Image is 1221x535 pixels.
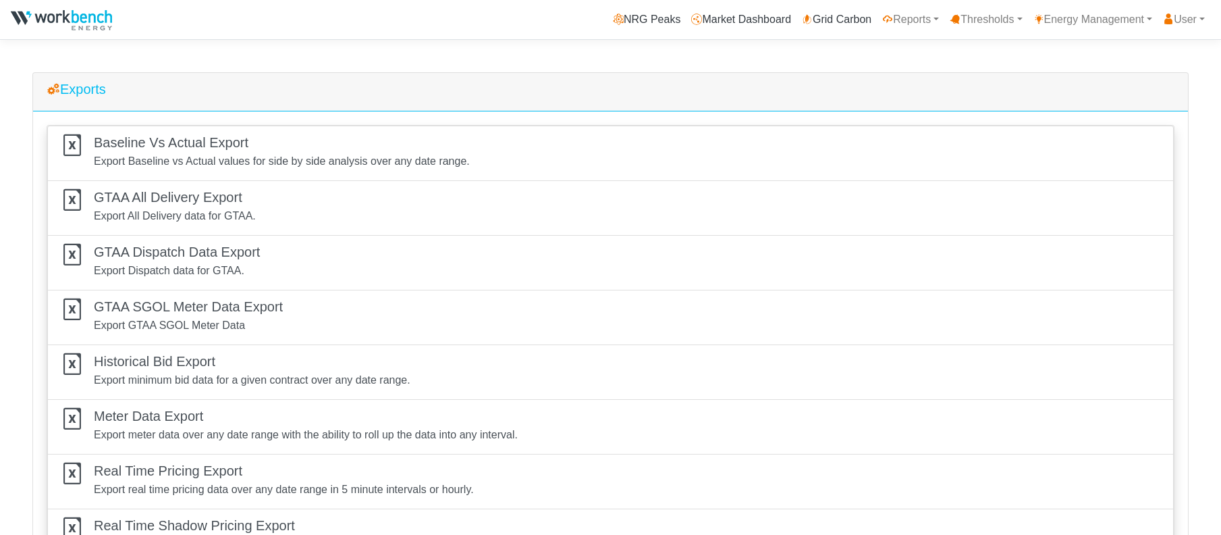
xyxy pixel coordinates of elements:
h5: GTAA Dispatch Data Export [94,244,260,260]
p: Export Dispatch data for GTAA. [94,263,260,279]
a: Market Dashboard [686,6,796,33]
p: Export Baseline vs Actual values for side by side analysis over any date range. [94,153,470,170]
a: GTAA SGOL Meter Data Export Export GTAA SGOL Meter Data [47,290,1174,345]
p: Export GTAA SGOL Meter Data [94,317,283,334]
a: Historical Bid Export Export minimum bid data for a given contract over any date range. [47,345,1174,400]
img: NRGPeaks.png [11,10,112,30]
p: Export All Delivery data for GTAA. [94,208,256,224]
a: GTAA Dispatch Data Export Export Dispatch data for GTAA. [47,235,1174,290]
a: GTAA All Delivery Export Export All Delivery data for GTAA. [47,180,1174,236]
h5: Historical Bid Export [94,353,410,370]
h5: Meter Data Export [94,408,518,424]
p: Export real time pricing data over any date range in 5 minute intervals or hourly. [94,482,474,498]
p: Export meter data over any date range with the ability to roll up the data into any interval. [94,427,518,443]
p: Export minimum bid data for a given contract over any date range. [94,372,410,388]
h5: Real Time Pricing Export [94,463,474,479]
h5: Exports [47,81,1174,97]
h5: Baseline Vs Actual Export [94,134,470,151]
a: NRG Peaks [607,6,686,33]
a: Grid Carbon [796,6,877,33]
h5: GTAA All Delivery Export [94,189,256,205]
a: Thresholds [944,6,1027,33]
h5: GTAA SGOL Meter Data Export [94,299,283,315]
h5: Real Time Shadow Pricing Export [94,517,514,534]
a: Energy Management [1028,6,1158,33]
a: User [1158,6,1210,33]
a: Baseline Vs Actual Export Export Baseline vs Actual values for side by side analysis over any dat... [47,126,1174,181]
a: Meter Data Export Export meter data over any date range with the ability to roll up the data into... [47,399,1174,455]
a: Reports [877,6,944,33]
a: Real Time Pricing Export Export real time pricing data over any date range in 5 minute intervals ... [47,454,1174,509]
